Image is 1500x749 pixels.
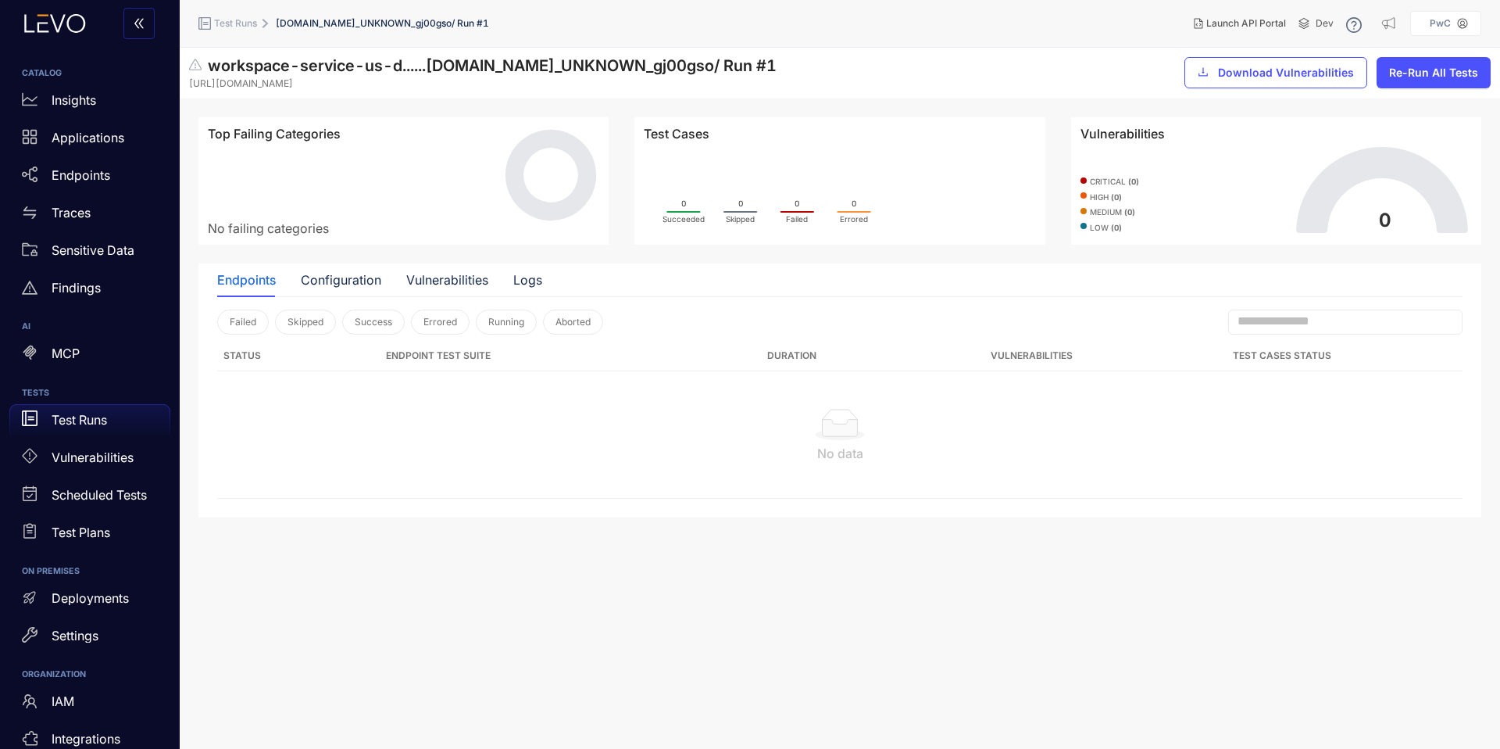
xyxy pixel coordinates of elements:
a: Scheduled Tests [9,479,170,517]
p: Scheduled Tests [52,488,147,502]
h6: TESTS [22,389,158,398]
th: Duration [761,341,962,371]
span: team [22,693,37,709]
button: Running [476,310,537,335]
tspan: 0 [738,199,743,208]
button: Errored [411,310,470,335]
tspan: Failed [787,214,809,224]
text: 0 [1379,209,1391,231]
b: ( 0 ) [1128,177,1139,186]
a: Sensitive Data [9,235,170,272]
a: Vulnerabilities [9,442,170,479]
p: Sensitive Data [52,243,134,257]
span: Success [355,317,392,328]
h6: CATALOG [22,69,158,78]
span: Aborted [555,317,591,328]
th: Status [217,341,380,371]
button: Skipped [275,310,336,335]
span: low [1090,224,1122,233]
tspan: Succeeded [662,214,705,224]
p: Deployments [52,591,129,605]
tspan: Skipped [726,214,755,224]
div: Configuration [301,273,381,287]
button: Aborted [543,310,603,335]
p: Integrations [52,732,120,746]
span: workspace-service-us-d......[DOMAIN_NAME]_UNKNOWN_gj00gso / Run # 1 [208,56,777,75]
p: Vulnerabilities [52,450,134,464]
span: No failing categories [208,220,329,236]
p: MCP [52,346,80,360]
span: Errored [423,317,457,328]
p: Traces [52,206,91,220]
button: double-left [123,8,155,39]
p: Insights [52,93,96,107]
a: Test Runs [9,404,170,442]
p: Applications [52,131,124,145]
p: IAM [52,694,74,708]
b: ( 0 ) [1124,207,1135,217]
tspan: Errored [840,214,868,224]
span: [URL][DOMAIN_NAME] [189,78,293,89]
a: Test Plans [9,517,170,554]
b: ( 0 ) [1111,192,1122,202]
div: No data [230,446,1450,461]
tspan: 0 [681,199,686,208]
a: Findings [9,272,170,310]
span: warning [22,280,37,296]
span: medium [1090,208,1135,217]
tspan: 0 [852,199,856,208]
p: Test Runs [52,413,107,427]
th: Test Cases Status [1102,341,1462,371]
a: Insights [9,84,170,122]
span: download [1198,66,1209,79]
span: Failed [230,317,256,328]
span: double-left [133,17,145,31]
th: Endpoint Test Suite [380,341,761,371]
p: PwC [1430,18,1451,29]
div: Endpoints [217,273,276,287]
h6: AI [22,322,158,331]
span: Launch API Portal [1206,18,1286,29]
b: ( 0 ) [1111,223,1122,232]
button: downloadDownload Vulnerabilities [1184,57,1367,88]
th: Vulnerabilities [961,341,1102,371]
tspan: 0 [795,199,800,208]
a: MCP [9,339,170,376]
button: Failed [217,310,269,335]
button: Success [342,310,405,335]
span: Top Failing Categories [208,127,341,141]
span: swap [22,205,37,220]
a: Settings [9,620,170,658]
p: Endpoints [52,168,110,182]
span: Download Vulnerabilities [1218,66,1354,79]
h6: ORGANIZATION [22,670,158,679]
a: IAM [9,686,170,724]
h6: ON PREMISES [22,567,158,576]
div: Logs [513,273,542,287]
p: Test Plans [52,525,110,539]
button: Re-Run All Tests [1377,57,1491,88]
p: Findings [52,281,101,295]
a: Endpoints [9,159,170,197]
span: [DOMAIN_NAME]_UNKNOWN_gj00gso / Run # 1 [276,18,489,29]
a: Deployments [9,582,170,620]
span: Dev [1316,18,1334,29]
a: Traces [9,197,170,235]
span: critical [1090,177,1139,187]
span: Test Runs [214,18,257,29]
span: high [1090,193,1122,202]
p: Settings [52,629,98,643]
span: Re-Run All Tests [1389,66,1478,79]
div: Vulnerabilities [406,273,488,287]
a: Applications [9,122,170,159]
span: Skipped [287,317,323,328]
div: Test Cases [644,127,1035,141]
span: Running [488,317,524,328]
button: Launch API Portal [1181,11,1298,36]
span: Vulnerabilities [1080,127,1165,141]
